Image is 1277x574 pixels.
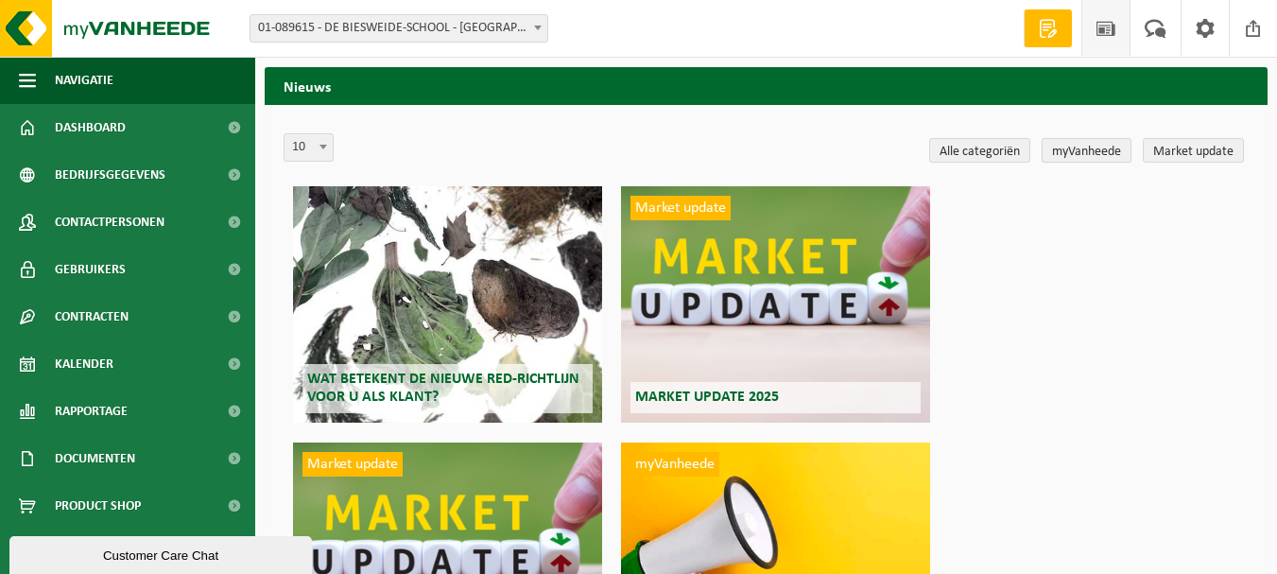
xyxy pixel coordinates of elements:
span: Market update 2025 [635,390,779,405]
span: Contracten [55,293,129,340]
span: myVanheede [630,452,719,477]
span: Wat betekent de nieuwe RED-richtlijn voor u als klant? [307,372,579,405]
a: Wat betekent de nieuwe RED-richtlijn voor u als klant? [293,186,602,423]
span: Dashboard [55,104,126,151]
iframe: chat widget [9,532,316,574]
span: Rapportage [55,388,128,435]
a: Alle categoriën [929,138,1030,163]
h2: Nieuws [265,67,1268,104]
span: 01-089615 - DE BIESWEIDE-SCHOOL - BESELARE [250,15,547,42]
span: Product Shop [55,482,141,530]
span: 10 [284,133,334,162]
span: Navigatie [55,57,113,104]
span: 10 [285,134,333,161]
span: Market update [630,196,731,220]
span: Gebruikers [55,246,126,293]
span: Kalender [55,340,113,388]
span: Market update [302,452,403,477]
a: Market update [1143,138,1244,163]
span: Contactpersonen [55,199,164,246]
span: 01-089615 - DE BIESWEIDE-SCHOOL - BESELARE [250,14,548,43]
a: Market update Market update 2025 [621,186,930,423]
span: Documenten [55,435,135,482]
a: myVanheede [1042,138,1131,163]
span: Bedrijfsgegevens [55,151,165,199]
